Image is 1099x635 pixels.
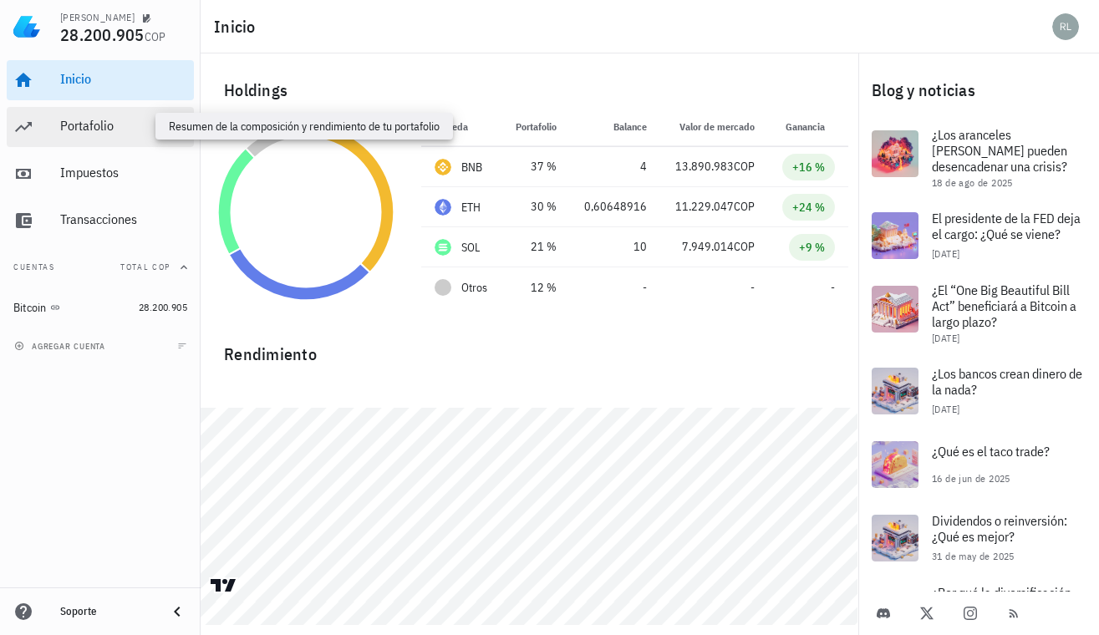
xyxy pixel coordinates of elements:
[583,198,647,216] div: 0,60648916
[501,107,570,147] th: Portafolio
[214,13,262,40] h1: Inicio
[60,605,154,618] div: Soporte
[583,238,647,256] div: 10
[60,71,187,87] div: Inicio
[7,287,194,328] a: Bitcoin 28.200.905
[435,239,451,256] div: SOL-icon
[786,120,835,133] span: Ganancia
[932,472,1010,485] span: 16 de jun de 2025
[675,159,734,174] span: 13.890.983
[461,239,481,256] div: SOL
[734,159,755,174] span: COP
[211,328,848,368] div: Rendimiento
[858,501,1099,575] a: Dividendos o reinversión: ¿Qué es mejor? 31 de may de 2025
[18,341,105,352] span: agregar cuenta
[831,280,835,295] span: -
[461,199,481,216] div: ETH
[799,239,825,256] div: +9 %
[209,577,238,593] a: Charting by TradingView
[7,107,194,147] a: Portafolio
[13,301,47,315] div: Bitcoin
[932,550,1015,562] span: 31 de may de 2025
[858,272,1099,354] a: ¿El “One Big Beautiful Bill Act” beneficiará a Bitcoin a largo plazo? [DATE]
[858,117,1099,199] a: ¿Los aranceles [PERSON_NAME] pueden desencadenar una crisis? 18 de ago de 2025
[145,29,166,44] span: COP
[421,107,501,147] th: Moneda
[932,403,959,415] span: [DATE]
[1052,13,1079,40] div: avatar
[139,301,187,313] span: 28.200.905
[583,158,647,175] div: 4
[932,365,1082,398] span: ¿Los bancos crean dinero de la nada?
[932,126,1067,175] span: ¿Los aranceles [PERSON_NAME] pueden desencadenar una crisis?
[660,107,768,147] th: Valor de mercado
[570,107,660,147] th: Balance
[932,282,1076,330] span: ¿El “One Big Beautiful Bill Act” beneficiará a Bitcoin a largo plazo?
[932,247,959,260] span: [DATE]
[60,11,135,24] div: [PERSON_NAME]
[515,279,557,297] div: 12 %
[60,23,145,46] span: 28.200.905
[461,279,487,297] span: Otros
[120,262,170,272] span: Total COP
[932,332,959,344] span: [DATE]
[7,247,194,287] button: CuentasTotal COP
[435,199,451,216] div: ETH-icon
[932,512,1067,545] span: Dividendos o reinversión: ¿Qué es mejor?
[13,13,40,40] img: LedgiFi
[858,428,1099,501] a: ¿Qué es el taco trade? 16 de jun de 2025
[858,354,1099,428] a: ¿Los bancos crean dinero de la nada? [DATE]
[7,60,194,100] a: Inicio
[932,210,1081,242] span: El presidente de la FED deja el cargo: ¿Qué se viene?
[792,199,825,216] div: +24 %
[435,159,451,175] div: BNB-icon
[515,158,557,175] div: 37 %
[60,118,187,134] div: Portafolio
[10,338,113,354] button: agregar cuenta
[515,198,557,216] div: 30 %
[60,165,187,180] div: Impuestos
[7,201,194,241] a: Transacciones
[7,154,194,194] a: Impuestos
[792,159,825,175] div: +16 %
[932,443,1050,460] span: ¿Qué es el taco trade?
[211,63,848,117] div: Holdings
[734,199,755,214] span: COP
[515,238,557,256] div: 21 %
[734,239,755,254] span: COP
[858,63,1099,117] div: Blog y noticias
[682,239,734,254] span: 7.949.014
[750,280,755,295] span: -
[932,176,1013,189] span: 18 de ago de 2025
[461,159,483,175] div: BNB
[60,211,187,227] div: Transacciones
[643,280,647,295] span: -
[858,199,1099,272] a: El presidente de la FED deja el cargo: ¿Qué se viene? [DATE]
[675,199,734,214] span: 11.229.047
